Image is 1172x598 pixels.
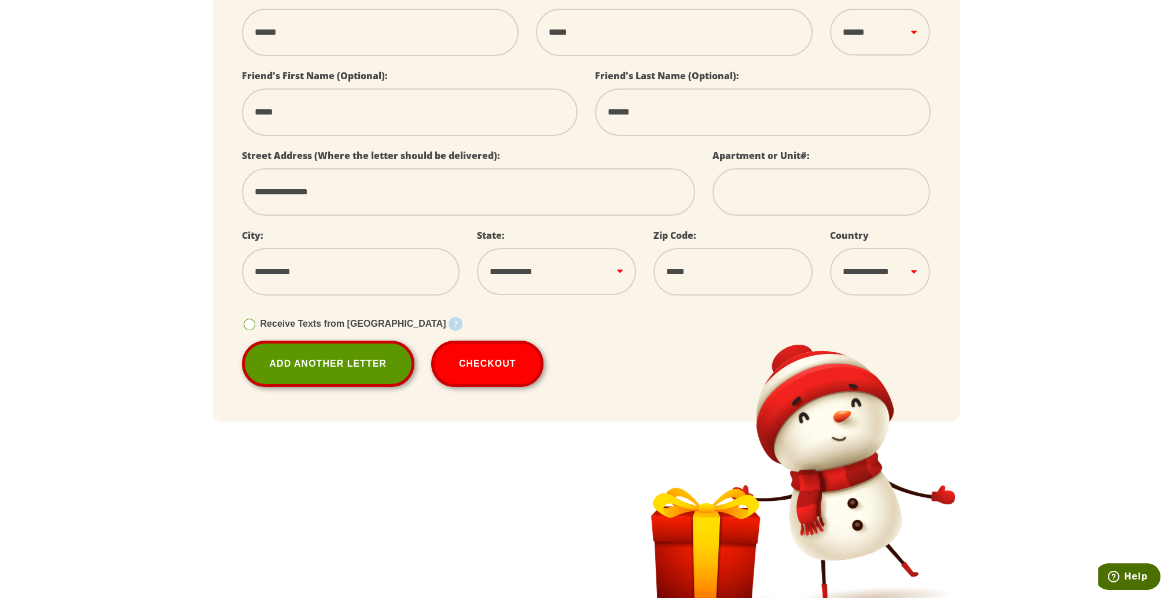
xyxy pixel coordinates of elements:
[477,229,505,242] label: State:
[242,229,263,242] label: City:
[242,341,414,387] a: Add Another Letter
[260,319,446,328] span: Receive Texts from [GEOGRAPHIC_DATA]
[712,149,810,162] label: Apartment or Unit#:
[242,69,388,82] label: Friend's First Name (Optional):
[431,341,544,387] button: Checkout
[653,229,696,242] label: Zip Code:
[595,69,739,82] label: Friend's Last Name (Optional):
[830,229,869,242] label: Country
[1098,563,1160,592] iframe: Opens a widget where you can find more information
[242,149,500,162] label: Street Address (Where the letter should be delivered):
